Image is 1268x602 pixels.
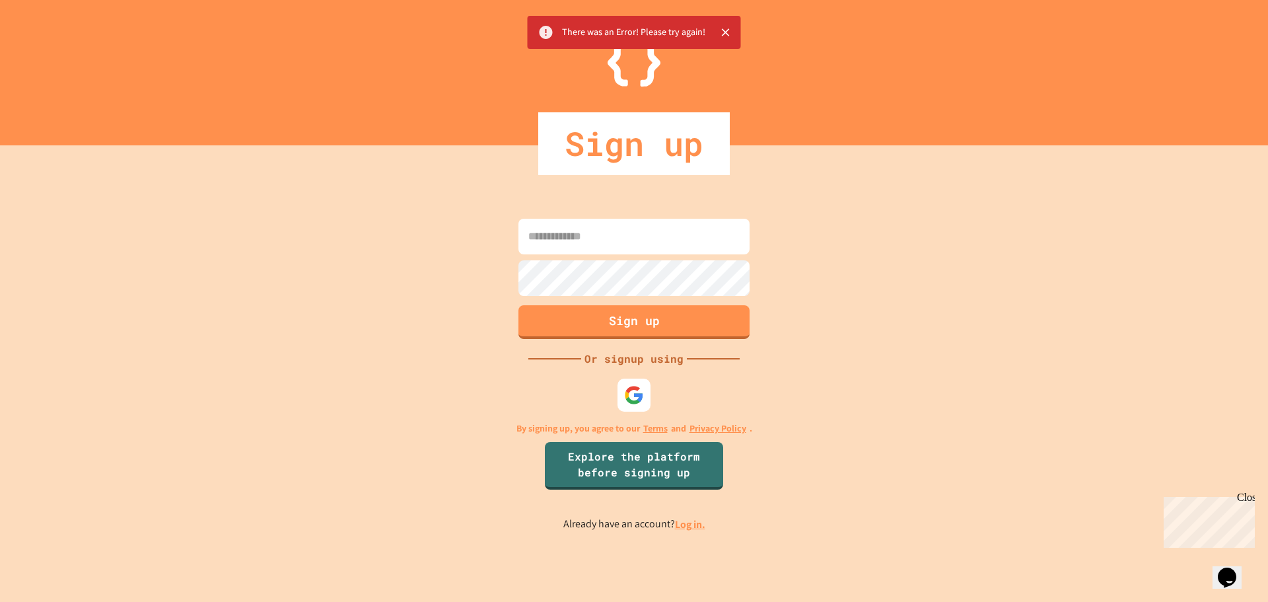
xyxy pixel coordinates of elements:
[581,351,687,367] div: Or signup using
[643,422,668,435] a: Terms
[545,442,723,490] a: Explore the platform before signing up
[518,305,750,339] button: Sign up
[516,422,752,435] p: By signing up, you agree to our and .
[624,385,644,405] img: google-icon.svg
[675,517,705,531] a: Log in.
[1213,549,1255,589] iframe: chat widget
[716,22,736,42] button: Close
[608,20,660,87] img: Logo.svg
[538,112,730,175] div: Sign up
[689,422,746,435] a: Privacy Policy
[563,516,705,533] p: Already have an account?
[1158,492,1255,548] iframe: chat widget
[5,5,91,84] div: Chat with us now!Close
[562,20,705,45] div: There was an Error! Please try again!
